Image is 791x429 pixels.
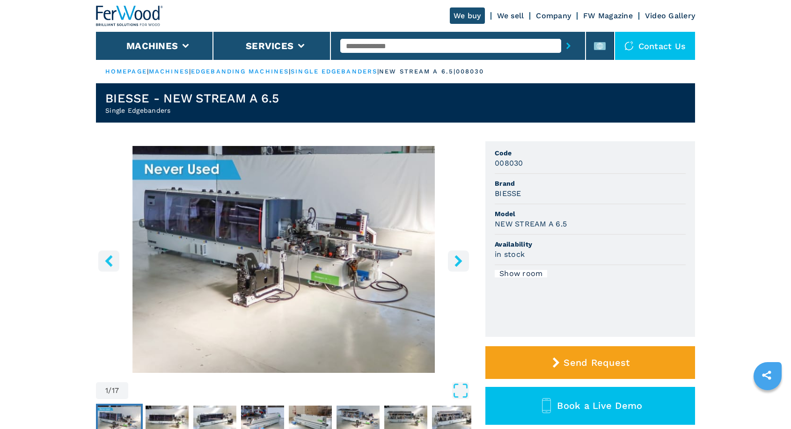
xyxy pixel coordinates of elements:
[485,387,695,425] button: Book a Live Demo
[624,41,634,51] img: Contact us
[495,240,686,249] span: Availability
[564,357,630,368] span: Send Request
[108,387,111,394] span: /
[536,11,571,20] a: Company
[377,68,379,75] span: |
[495,179,686,188] span: Brand
[96,6,163,26] img: Ferwood
[495,249,525,260] h3: in stock
[96,146,471,373] img: Single Edgebanders BIESSE NEW STREAM A 6.5
[291,68,377,75] a: single edgebanders
[615,32,696,60] div: Contact us
[583,11,633,20] a: FW Magazine
[105,106,279,115] h2: Single Edgebanders
[495,209,686,218] span: Model
[105,387,108,394] span: 1
[379,67,456,76] p: new stream a 6.5 |
[98,250,119,271] button: left-button
[450,7,485,24] a: We buy
[495,158,523,168] h3: 008030
[645,11,695,20] a: Video Gallery
[485,346,695,379] button: Send Request
[497,11,524,20] a: We sell
[246,40,293,51] button: Services
[495,148,686,158] span: Code
[131,382,469,399] button: Open Fullscreen
[495,218,567,229] h3: NEW STREAM A 6.5
[448,250,469,271] button: right-button
[126,40,178,51] button: Machines
[191,68,289,75] a: edgebanding machines
[147,68,149,75] span: |
[495,270,547,277] div: Show room
[755,364,778,387] a: sharethis
[149,68,189,75] a: machines
[495,188,521,199] h3: BIESSE
[456,67,484,76] p: 008030
[105,68,147,75] a: HOMEPAGE
[96,146,471,373] div: Go to Slide 1
[112,387,119,394] span: 17
[561,35,576,57] button: submit-button
[557,400,642,411] span: Book a Live Demo
[189,68,191,75] span: |
[105,91,279,106] h1: BIESSE - NEW STREAM A 6.5
[289,68,291,75] span: |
